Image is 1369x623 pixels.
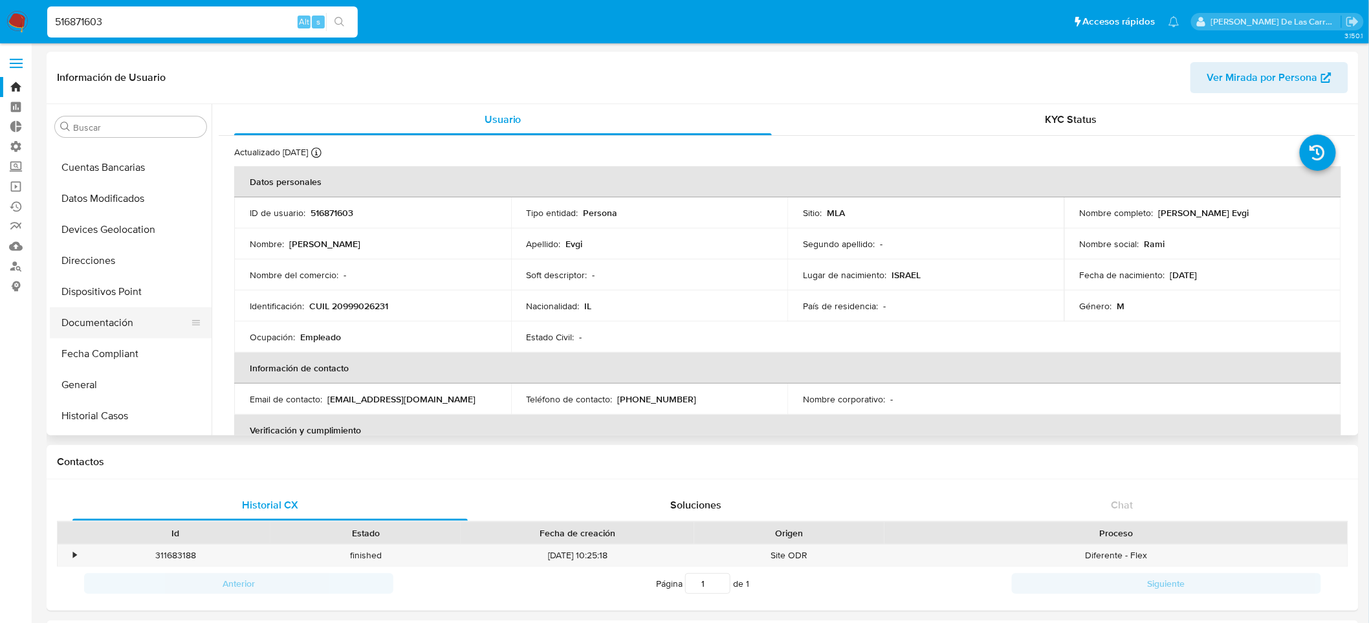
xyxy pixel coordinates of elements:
[880,238,882,250] p: -
[326,13,353,31] button: search-icon
[884,545,1348,566] div: Diferente - Flex
[80,545,270,566] div: 311683188
[527,269,587,281] p: Soft descriptor :
[57,455,1348,468] h1: Contactos
[57,71,166,84] h1: Información de Usuario
[893,527,1339,540] div: Proceso
[461,545,694,566] div: [DATE] 10:25:18
[279,527,452,540] div: Estado
[234,353,1341,384] th: Información de contacto
[1159,207,1249,219] p: [PERSON_NAME] Evgi
[73,549,76,562] div: •
[527,207,578,219] p: Tipo entidad :
[1080,238,1139,250] p: Nombre social :
[234,146,308,158] p: Actualizado [DATE]
[527,393,613,405] p: Teléfono de contacto :
[50,183,212,214] button: Datos Modificados
[250,238,284,250] p: Nombre :
[1170,269,1198,281] p: [DATE]
[344,269,346,281] p: -
[703,527,875,540] div: Origen
[803,393,885,405] p: Nombre corporativo :
[327,393,476,405] p: [EMAIL_ADDRESS][DOMAIN_NAME]
[1080,300,1112,312] p: Género :
[890,393,893,405] p: -
[1207,62,1318,93] span: Ver Mirada por Persona
[656,573,749,594] span: Página de
[584,207,618,219] p: Persona
[671,497,722,512] span: Soluciones
[694,545,884,566] div: Site ODR
[242,497,298,512] span: Historial CX
[1144,238,1165,250] p: Rami
[803,238,875,250] p: Segundo apellido :
[47,14,358,30] input: Buscar usuario o caso...
[50,369,212,400] button: General
[1211,16,1342,28] p: delfina.delascarreras@mercadolibre.com
[50,152,212,183] button: Cuentas Bancarias
[250,393,322,405] p: Email de contacto :
[60,122,71,132] button: Buscar
[585,300,592,312] p: IL
[1112,497,1134,512] span: Chat
[309,300,388,312] p: CUIL 20999026231
[566,238,583,250] p: Evgi
[470,527,685,540] div: Fecha de creación
[1117,300,1125,312] p: M
[527,238,561,250] p: Apellido :
[234,166,1341,197] th: Datos personales
[89,527,261,540] div: Id
[746,577,749,590] span: 1
[892,269,921,281] p: ISRAEL
[50,214,212,245] button: Devices Geolocation
[527,300,580,312] p: Nacionalidad :
[311,207,353,219] p: 516871603
[593,269,595,281] p: -
[234,415,1341,446] th: Verificación y cumplimiento
[50,245,212,276] button: Direcciones
[827,207,845,219] p: MLA
[803,207,822,219] p: Sitio :
[883,300,886,312] p: -
[803,269,886,281] p: Lugar de nacimiento :
[250,331,295,343] p: Ocupación :
[316,16,320,28] span: s
[50,276,212,307] button: Dispositivos Point
[250,300,304,312] p: Identificación :
[250,207,305,219] p: ID de usuario :
[50,307,201,338] button: Documentación
[1083,15,1155,28] span: Accesos rápidos
[50,338,212,369] button: Fecha Compliant
[803,300,878,312] p: País de residencia :
[300,331,341,343] p: Empleado
[84,573,393,594] button: Anterior
[299,16,309,28] span: Alt
[1080,269,1165,281] p: Fecha de nacimiento :
[50,432,212,463] button: Historial Riesgo PLD
[1190,62,1348,93] button: Ver Mirada por Persona
[73,122,201,133] input: Buscar
[1168,16,1179,27] a: Notificaciones
[1346,15,1359,28] a: Salir
[50,400,212,432] button: Historial Casos
[580,331,582,343] p: -
[485,112,521,127] span: Usuario
[270,545,461,566] div: finished
[1080,207,1154,219] p: Nombre completo :
[1012,573,1321,594] button: Siguiente
[618,393,697,405] p: [PHONE_NUMBER]
[250,269,338,281] p: Nombre del comercio :
[527,331,575,343] p: Estado Civil :
[1046,112,1097,127] span: KYC Status
[289,238,360,250] p: [PERSON_NAME]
